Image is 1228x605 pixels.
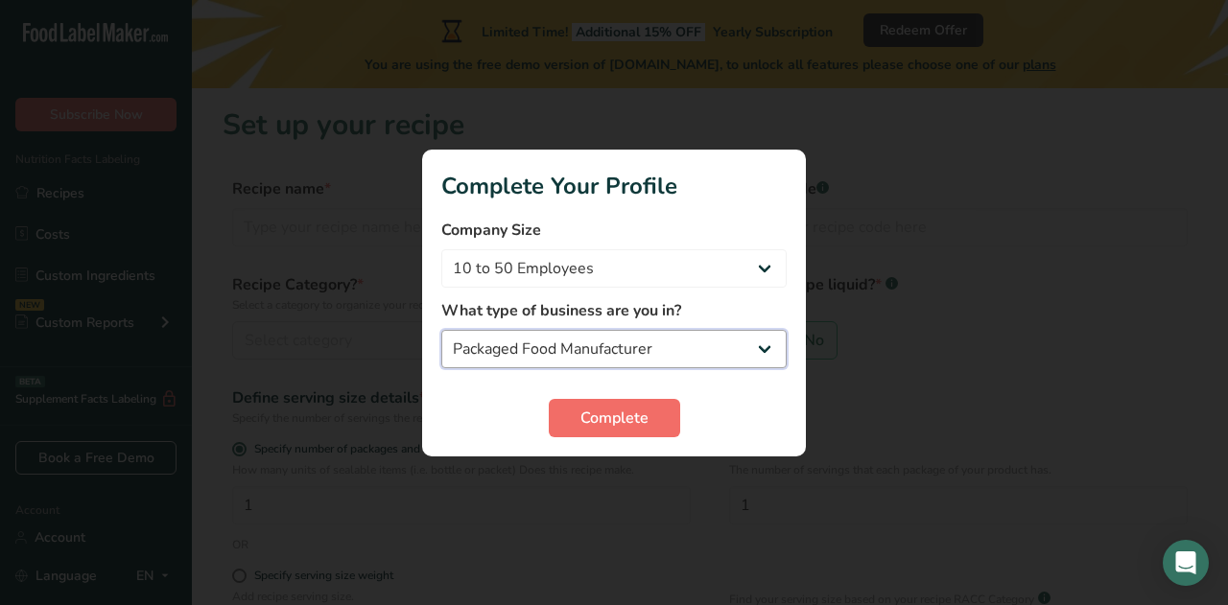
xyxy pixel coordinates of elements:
[580,407,649,430] span: Complete
[1163,540,1209,586] div: Open Intercom Messenger
[441,219,787,242] label: Company Size
[441,299,787,322] label: What type of business are you in?
[549,399,680,437] button: Complete
[441,169,787,203] h1: Complete Your Profile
